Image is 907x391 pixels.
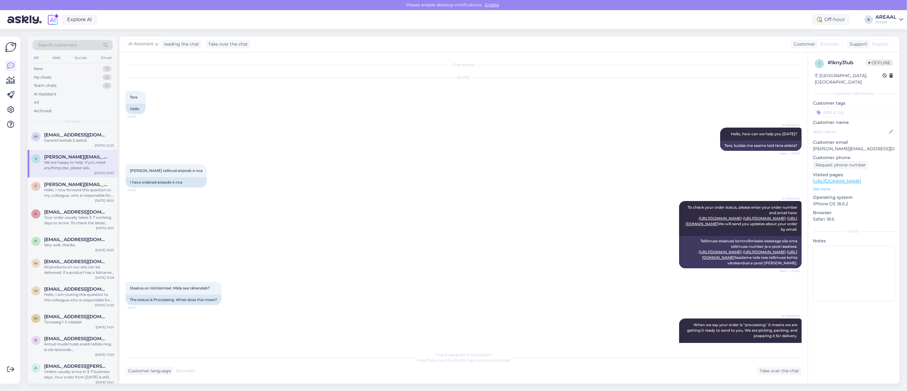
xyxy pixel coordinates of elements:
[44,160,114,171] div: We are happy to help. If you need anything else, please ask.
[35,239,37,244] span: p
[44,209,108,215] span: anton.jartsev@gmail.com
[73,54,88,62] div: Socials
[130,95,138,99] span: Tere
[777,151,800,156] span: Seen ✓ 20:29
[96,380,114,385] div: [DATE] 13:41
[32,54,40,62] div: All
[875,15,903,24] a: AREAALAreaal
[435,352,492,357] span: Chat is assigned to AI Assistant
[44,215,114,226] div: Your order usually takes 3-7 working days to arrive. To check the latest delivery status, please ...
[686,205,798,232] span: To check your order status, please enter your order number and email here: - - - We will send you...
[699,250,742,254] a: [URL][DOMAIN_NAME]
[813,210,895,216] p: Browser
[95,303,114,307] div: [DATE] 14:59
[34,134,38,139] span: M
[820,41,839,47] span: Estonian
[720,140,802,151] div: Tere, kuidas me saame teid täna aidata?
[44,154,108,160] span: Viktor.tkatsenko@gmail.com
[791,41,815,47] div: Customer
[35,211,37,216] span: a
[176,368,195,374] span: Estonian
[34,91,56,97] div: AI Assistant
[44,292,114,303] div: Hello, I am routing this question to the colleague who is responsible for this topic. The reply m...
[813,108,895,117] input: Add a tag
[813,216,895,222] p: Safari 18.6
[679,236,802,268] div: Tellimuse staatuse kontrollimiseks sisestage siia oma tellimuse number ja e-posti aadress: - - - ...
[813,178,861,184] a: [URL][DOMAIN_NAME]
[813,194,895,201] p: Operating system
[44,369,114,380] div: Orders usually arrive in 3-7 business days. Your order from [DATE] is still processing, so it mig...
[731,132,797,136] span: Hello, how can we help you [DATE]?
[777,314,800,318] span: AI Assistant
[813,91,895,96] div: Customer information
[44,341,114,352] div: Antud mudel tuleb eraldi tellida ning ei ole laotoode. [GEOGRAPHIC_DATA] 7-14 tööpäeva
[44,132,108,138] span: Moonikak@gmail.com
[813,186,895,192] p: See more ...
[162,41,199,47] div: leading the chat
[34,289,38,293] span: m
[813,146,895,152] p: [PERSON_NAME][EMAIL_ADDRESS][DOMAIN_NAME]
[34,74,51,80] div: My chats
[126,104,145,114] div: Hello
[828,59,866,66] div: # 1kny31ub
[35,156,37,161] span: V
[813,238,895,244] p: Notes
[128,41,153,47] span: AI Assistant
[95,352,114,357] div: [DATE] 13:59
[813,201,895,207] p: iPhone OS 18.6.2
[757,367,802,375] div: Take over the chat
[44,242,114,248] div: Very well, thanks.
[872,41,888,47] span: English
[62,14,97,25] a: Explore AI
[126,177,207,188] div: I have ordered airpods 4 nca
[38,42,77,48] span: Search customers
[44,187,114,198] div: Hello, I now forward this question to my colleague, who is responsible for this. The reply will b...
[34,316,38,321] span: M
[44,264,114,275] div: All products on our site can be delivered. If a product has a 'kiirtarne' label, it will arrive i...
[875,20,897,24] div: Areaal
[127,188,150,192] span: 20:30
[813,139,895,146] p: Customer email
[813,119,895,126] p: Customer name
[100,54,113,62] div: Email
[427,358,463,363] i: 'Take over the chat'
[812,14,850,25] div: Off-hour
[483,2,501,8] span: Enable
[44,182,108,187] span: fredi.arnover@gmail.com
[44,363,108,369] span: ago.martinson@mail.ee
[687,322,798,338] span: When we say your order is "processing," it means we are getting it ready to send to you. We are p...
[96,226,114,230] div: [DATE] 16:31
[35,338,37,343] span: r
[95,248,114,252] div: [DATE] 16:25
[813,155,895,161] p: Customer phone
[126,62,802,68] div: Chat started
[103,74,111,80] div: 0
[679,342,802,369] div: Kui me ütleme, et teie tellimus on "töötlemisel", tähendab see, et me valmistame seda ette teile ...
[103,83,111,89] div: 0
[206,40,250,48] div: Take over the chat
[126,368,171,374] div: Customer language
[819,61,820,66] span: 1
[94,171,114,175] div: [DATE] 20:33
[96,325,114,330] div: [DATE] 14:51
[813,128,888,135] input: Add name
[95,143,114,148] div: [DATE] 22:23
[126,75,802,80] div: [DATE]
[130,168,202,173] span: [PERSON_NAME] tellinud airpods 4 nca
[875,15,897,20] div: AREAAL
[777,123,800,127] span: AI Assistant
[47,13,59,26] img: explore-ai
[103,66,111,72] div: 0
[95,198,114,203] div: [DATE] 18:20
[813,229,895,234] div: Extra
[44,259,108,264] span: mariediits09@gmail.com
[44,314,108,319] span: Mauritealane@gmail.com
[34,83,56,89] div: Team chats
[44,138,114,143] div: Garantii kestab 2 aastat
[743,250,786,254] a: [URL][DOMAIN_NAME]
[127,114,150,119] span: 20:29
[417,358,511,363] span: Press to take control of the chat
[34,66,43,72] div: New
[44,319,114,325] div: Tarneaeg 1-2 nädalat
[847,41,867,47] div: Support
